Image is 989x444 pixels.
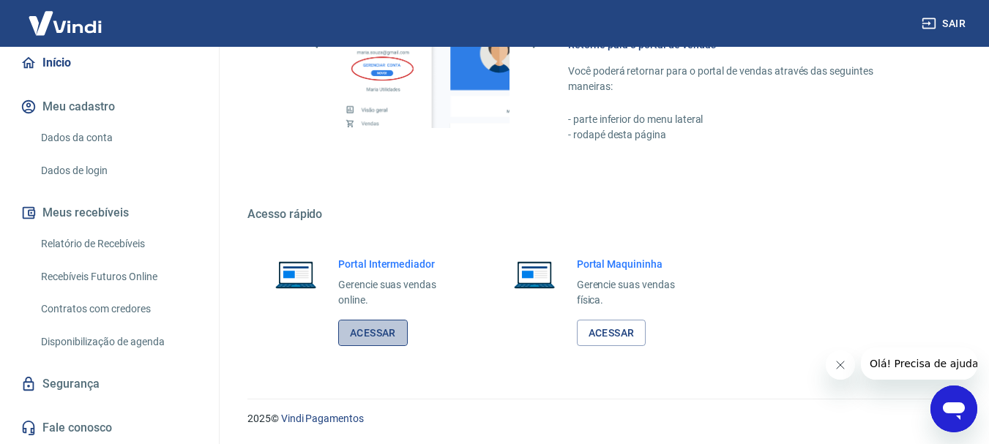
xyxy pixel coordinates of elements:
[281,413,364,424] a: Vindi Pagamentos
[577,320,646,347] a: Acessar
[18,197,201,229] button: Meus recebíveis
[18,412,201,444] a: Fale conosco
[35,229,201,259] a: Relatório de Recebíveis
[338,320,408,347] a: Acessar
[338,257,460,271] h6: Portal Intermediador
[919,10,971,37] button: Sair
[568,64,919,94] p: Você poderá retornar para o portal de vendas através das seguintes maneiras:
[9,10,123,22] span: Olá! Precisa de ajuda?
[577,257,698,271] h6: Portal Maquininha
[18,1,113,45] img: Vindi
[35,262,201,292] a: Recebíveis Futuros Online
[568,127,919,143] p: - rodapé desta página
[568,112,919,127] p: - parte inferior do menu lateral
[826,350,855,380] iframe: Fechar mensagem
[247,411,954,426] p: 2025 ©
[18,91,201,123] button: Meu cadastro
[265,257,326,292] img: Imagem de um notebook aberto
[35,294,201,324] a: Contratos com credores
[861,347,977,380] iframe: Mensagem da empresa
[504,257,565,292] img: Imagem de um notebook aberto
[35,327,201,357] a: Disponibilização de agenda
[18,47,201,79] a: Início
[35,156,201,186] a: Dados de login
[35,123,201,153] a: Dados da conta
[247,207,954,222] h5: Acesso rápido
[338,277,460,308] p: Gerencie suas vendas online.
[930,385,977,432] iframe: Botão para abrir a janela de mensagens
[18,368,201,400] a: Segurança
[577,277,698,308] p: Gerencie suas vendas física.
